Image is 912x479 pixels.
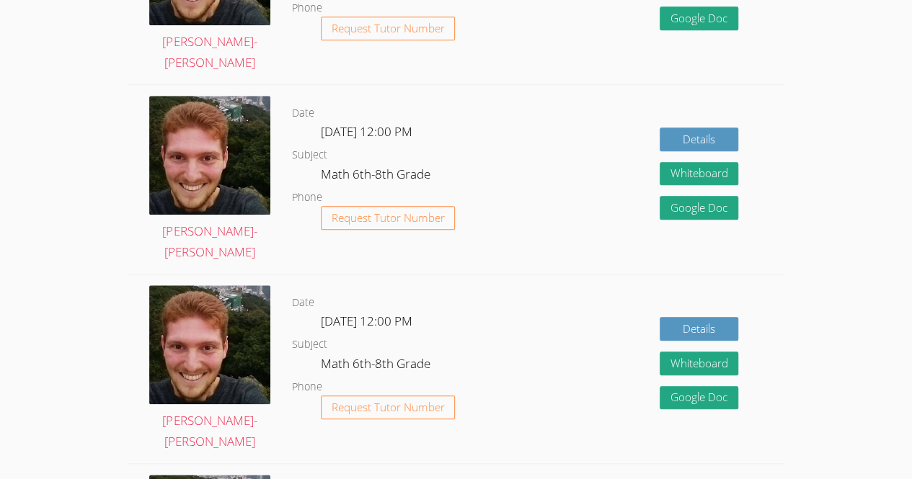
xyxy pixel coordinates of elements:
[292,104,314,122] dt: Date
[332,402,445,413] span: Request Tutor Number
[660,386,739,410] a: Google Doc
[149,285,270,404] img: avatar.png
[660,317,739,341] a: Details
[321,123,412,140] span: [DATE] 12:00 PM
[292,294,314,312] dt: Date
[321,164,433,189] dd: Math 6th-8th Grade
[660,127,739,151] a: Details
[321,313,412,329] span: [DATE] 12:00 PM
[292,189,322,207] dt: Phone
[292,146,327,164] dt: Subject
[149,285,270,452] a: [PERSON_NAME]-[PERSON_NAME]
[292,336,327,354] dt: Subject
[332,23,445,34] span: Request Tutor Number
[660,196,739,220] a: Google Doc
[660,162,739,186] button: Whiteboard
[332,212,445,223] span: Request Tutor Number
[149,96,270,263] a: [PERSON_NAME]-[PERSON_NAME]
[292,378,322,396] dt: Phone
[321,395,456,419] button: Request Tutor Number
[660,352,739,375] button: Whiteboard
[321,17,456,40] button: Request Tutor Number
[321,206,456,230] button: Request Tutor Number
[149,96,270,215] img: avatar.png
[321,354,433,378] dd: Math 6th-8th Grade
[660,6,739,30] a: Google Doc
